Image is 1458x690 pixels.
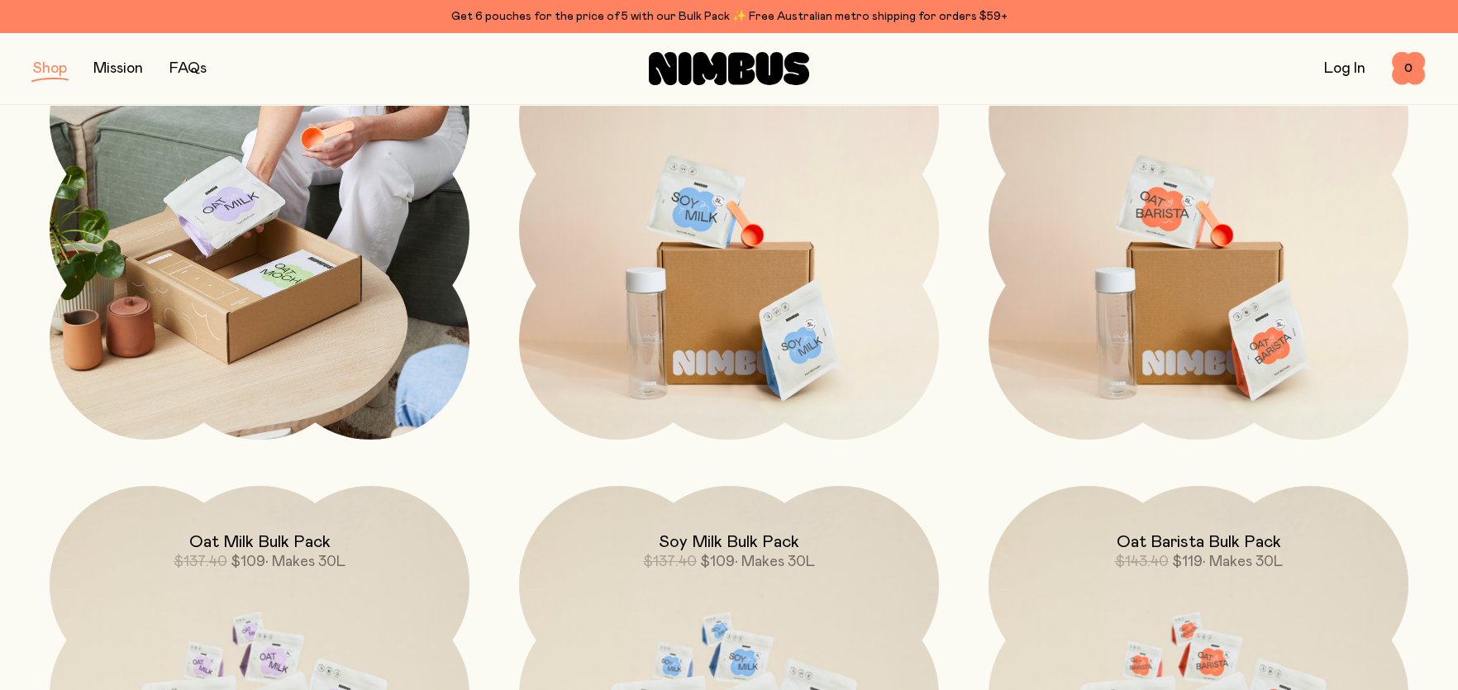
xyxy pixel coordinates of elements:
span: • Makes 30L [265,554,345,569]
span: $109 [700,554,735,569]
a: Soy Starter Kit$76.80$59.90• Makes 8L [519,20,939,440]
button: 0 [1392,52,1425,85]
a: Mission [93,61,143,76]
span: $137.40 [643,554,697,569]
a: FAQs [169,61,207,76]
span: • Makes 30L [1203,554,1283,569]
span: $143.40 [1115,554,1169,569]
span: $109 [231,554,265,569]
span: $137.40 [174,554,227,569]
span: • Makes 30L [735,554,815,569]
span: $119 [1172,554,1203,569]
div: Get 6 pouches for the price of 5 with our Bulk Pack ✨ Free Australian metro shipping for orders $59+ [33,7,1425,26]
h2: Oat Barista Bulk Pack [1117,532,1281,552]
h2: Oat Milk Bulk Pack [189,532,331,552]
h2: Soy Milk Bulk Pack [659,532,799,552]
a: Starter Kit$78.80$59.90 [50,20,469,440]
a: Barista Starter Kit$78.80$59.90• Makes 8L [989,20,1408,440]
a: Log In [1324,61,1365,76]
